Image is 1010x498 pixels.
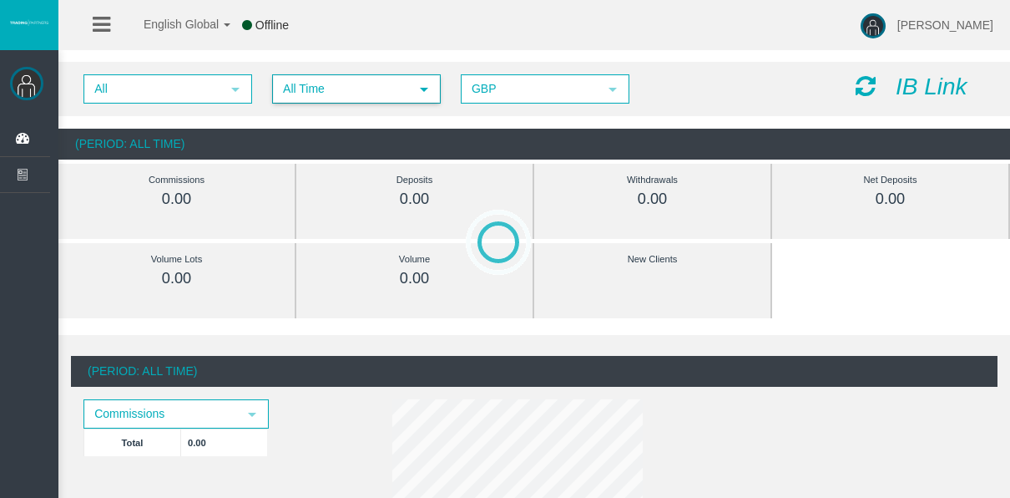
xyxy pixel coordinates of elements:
[8,19,50,26] img: logo.svg
[96,190,257,209] div: 0.00
[71,356,997,387] div: (Period: All Time)
[96,170,257,190] div: Commissions
[897,18,993,32] span: [PERSON_NAME]
[85,401,237,427] span: Commissions
[417,83,431,96] span: select
[810,170,971,190] div: Net Deposits
[856,74,876,98] i: Reload Dashboard
[462,76,598,102] span: GBP
[572,170,733,190] div: Withdrawals
[274,76,409,102] span: All Time
[334,269,495,288] div: 0.00
[122,18,219,31] span: English Global
[334,250,495,269] div: Volume
[810,190,971,209] div: 0.00
[861,13,886,38] img: user-image
[572,190,733,209] div: 0.00
[229,83,242,96] span: select
[334,190,495,209] div: 0.00
[84,429,181,456] td: Total
[334,170,495,190] div: Deposits
[96,250,257,269] div: Volume Lots
[96,269,257,288] div: 0.00
[58,129,1010,160] div: (Period: All Time)
[896,74,967,99] i: IB Link
[245,408,259,421] span: select
[255,18,289,32] span: Offline
[85,76,220,102] span: All
[181,429,268,456] td: 0.00
[606,83,619,96] span: select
